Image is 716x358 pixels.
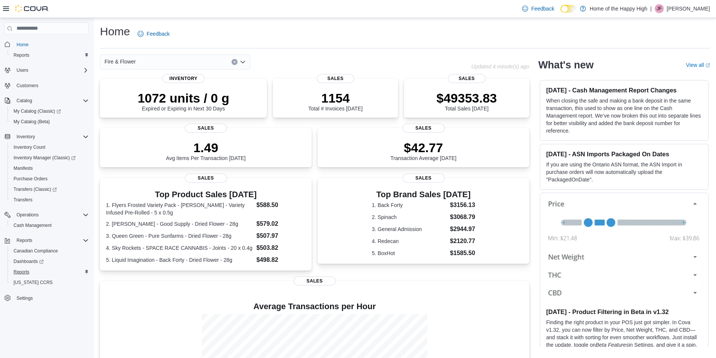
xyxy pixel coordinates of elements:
[232,59,238,65] button: Clear input
[17,295,33,301] span: Settings
[596,342,629,348] em: Beta Features
[14,210,42,219] button: Operations
[11,107,64,116] a: My Catalog (Classic)
[106,244,253,252] dt: 4. Sky Rockets - SPACE RACE CANNABIS - Joints - 20 x 0.4g
[2,95,92,106] button: Catalog
[546,97,702,134] p: When closing the safe and making a bank deposit in the same transaction, this used to show as one...
[560,5,576,13] input: Dark Mode
[14,66,89,75] span: Users
[546,161,702,183] p: If you are using the Ontario ASN format, the ASN Import in purchase orders will now automatically...
[14,144,45,150] span: Inventory Count
[17,212,39,218] span: Operations
[436,91,497,112] div: Total Sales [DATE]
[14,293,89,302] span: Settings
[106,302,523,311] h4: Average Transactions per Hour
[106,232,253,240] dt: 3. Queen Green - Pure Sunfarms - Dried Flower - 28g
[11,185,60,194] a: Transfers (Classic)
[11,153,89,162] span: Inventory Manager (Classic)
[240,59,246,65] button: Open list of options
[100,24,130,39] h1: Home
[135,26,173,41] a: Feedback
[14,108,61,114] span: My Catalog (Classic)
[106,220,253,228] dt: 2. [PERSON_NAME] - Good Supply - Dried Flower - 28g
[11,117,89,126] span: My Catalog (Beta)
[14,269,29,275] span: Reports
[11,164,89,173] span: Manifests
[14,186,57,192] span: Transfers (Classic)
[14,248,58,254] span: Canadian Compliance
[17,42,29,48] span: Home
[546,86,702,94] h3: [DATE] - Cash Management Report Changes
[11,246,61,255] a: Canadian Compliance
[8,106,92,116] a: My Catalog (Classic)
[11,257,89,266] span: Dashboards
[106,256,253,264] dt: 5. Liquid Imagination - Back Forty - Dried Flower - 28g
[546,150,702,158] h3: [DATE] - ASN Imports Packaged On Dates
[14,81,89,90] span: Customers
[372,249,447,257] dt: 5. BoxHot
[14,197,32,203] span: Transfers
[11,195,35,204] a: Transfers
[686,62,710,68] a: View allExternal link
[14,176,48,182] span: Purchase Orders
[14,222,51,228] span: Cash Management
[11,246,89,255] span: Canadian Compliance
[546,319,702,356] p: Finding the right product in your POS just got simpler. In Cova v1.32, you can now filter by Pric...
[372,237,447,245] dt: 4. Redecan
[403,124,445,133] span: Sales
[256,201,306,210] dd: $588.50
[308,91,362,106] p: 1154
[11,153,79,162] a: Inventory Manager (Classic)
[2,80,92,91] button: Customers
[14,81,41,90] a: Customers
[2,292,92,303] button: Settings
[15,5,49,12] img: Cova
[17,83,38,89] span: Customers
[8,195,92,205] button: Transfers
[14,52,29,58] span: Reports
[538,59,593,71] h2: What's new
[2,235,92,246] button: Reports
[590,4,647,13] p: Home of the Happy High
[2,65,92,76] button: Users
[11,195,89,204] span: Transfers
[308,91,362,112] div: Total # Invoices [DATE]
[546,308,702,316] h3: [DATE] - Product Filtering in Beta in v1.32
[162,74,204,83] span: Inventory
[11,117,53,126] a: My Catalog (Beta)
[11,164,36,173] a: Manifests
[391,140,457,155] p: $42.77
[8,50,92,60] button: Reports
[2,210,92,220] button: Operations
[11,51,32,60] a: Reports
[519,1,557,16] a: Feedback
[256,255,306,264] dd: $498.82
[14,165,33,171] span: Manifests
[450,249,475,258] dd: $1585.50
[317,74,354,83] span: Sales
[2,39,92,50] button: Home
[655,4,664,13] div: Jacob Franklin
[14,119,50,125] span: My Catalog (Beta)
[657,4,662,13] span: JF
[11,174,89,183] span: Purchase Orders
[450,201,475,210] dd: $3156.13
[14,279,53,285] span: [US_STATE] CCRS
[11,221,89,230] span: Cash Management
[14,294,36,303] a: Settings
[11,107,89,116] span: My Catalog (Classic)
[11,51,89,60] span: Reports
[11,143,48,152] a: Inventory Count
[667,4,710,13] p: [PERSON_NAME]
[14,96,89,105] span: Catalog
[436,91,497,106] p: $49353.83
[8,256,92,267] a: Dashboards
[531,5,554,12] span: Feedback
[185,174,227,183] span: Sales
[185,124,227,133] span: Sales
[8,277,92,288] button: [US_STATE] CCRS
[14,236,89,245] span: Reports
[11,185,89,194] span: Transfers (Classic)
[14,210,89,219] span: Operations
